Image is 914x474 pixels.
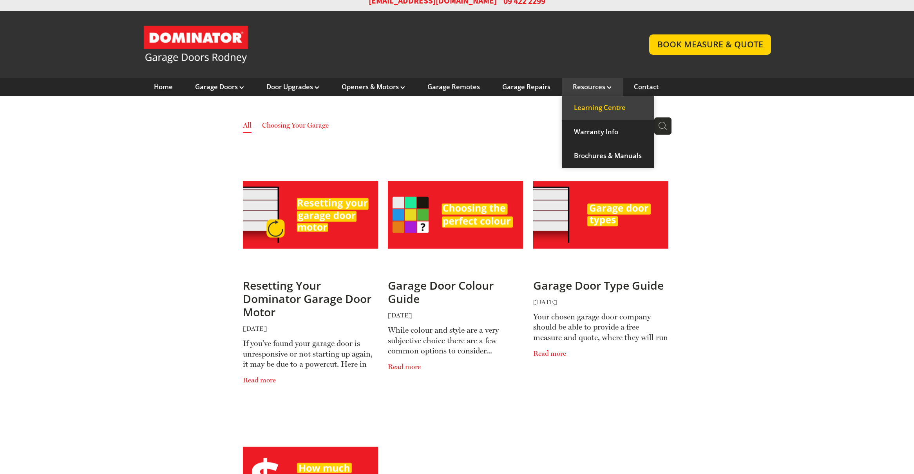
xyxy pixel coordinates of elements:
[243,319,378,335] span: [DATE]
[502,83,550,91] a: Garage Repairs
[562,144,654,168] a: Brochures & Manuals
[243,278,371,319] a: Resetting Your Dominator Garage Door Motor
[634,83,659,91] a: Contact
[562,120,654,144] a: Warranty Info
[562,96,654,120] a: Learning Centre
[533,292,669,360] a: [DATE] Your chosen garage door company should be able to provide a free measure and quote, where ...
[342,83,405,91] a: Openers & Motors
[533,342,669,360] span: Read more
[243,319,378,387] a: [DATE] If you've found your garage door is unresponsive or not starting up again, it may be due t...
[388,245,523,250] a: Garage Door Colour Guide
[143,25,634,64] a: Garage Door and Secure Access Solutions homepage
[573,83,612,91] a: Resources
[649,34,771,54] a: BOOK MEASURE & QUOTE
[533,308,669,342] span: Your chosen garage door company should be able to provide a free measure and quote, where they wi...
[388,356,523,373] span: Read more
[266,83,319,91] a: Door Upgrades
[195,83,244,91] a: Garage Doors
[388,278,494,306] a: Garage Door Colour Guide
[243,369,378,386] span: Read more
[243,181,378,249] img: Resetting Your Dominator Garage Door Motor
[427,83,480,91] a: Garage Remotes
[533,181,668,249] img: Garage Door Type Guide
[388,181,523,249] img: Garage Door Colour Guide
[388,322,523,356] span: While colour and style are a very subjective choice there are a few common options to consider...
[243,335,378,369] span: If you've found your garage door is unresponsive or not starting up again, it may be due to a pow...
[533,278,664,293] a: Garage Door Type Guide
[388,305,523,322] span: [DATE]
[533,245,668,250] a: Garage Door Type Guide
[154,83,173,91] a: Home
[388,305,523,373] a: [DATE] While colour and style are a very subjective choice there are a few common options to cons...
[533,292,669,308] span: [DATE]
[243,245,378,250] a: Resetting Your Dominator Garage Door Motor
[262,120,329,133] a: Choosing Your Garage
[243,121,252,129] a: All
